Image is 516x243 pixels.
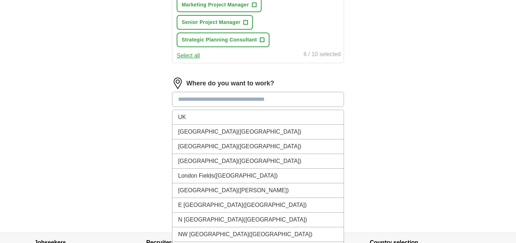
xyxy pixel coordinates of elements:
li: [GEOGRAPHIC_DATA] [172,154,344,169]
li: London Fields [172,169,344,183]
button: Strategic Planning Consultant [177,33,269,47]
li: N [GEOGRAPHIC_DATA] [172,213,344,227]
button: Senior Project Manager [177,15,253,30]
span: ([GEOGRAPHIC_DATA]) [244,217,307,223]
span: ([GEOGRAPHIC_DATA]) [214,173,278,179]
li: [GEOGRAPHIC_DATA] [172,183,344,198]
span: Strategic Planning Consultant [182,36,257,44]
span: ([PERSON_NAME]) [238,187,289,193]
li: UK [172,110,344,125]
li: [GEOGRAPHIC_DATA] [172,125,344,139]
img: location.png [172,78,183,89]
span: Marketing Project Manager [182,1,249,9]
label: Where do you want to work? [186,79,274,88]
span: ([GEOGRAPHIC_DATA]) [243,202,307,208]
div: 6 / 10 selected [304,50,341,60]
span: ([GEOGRAPHIC_DATA]) [249,231,312,237]
span: Senior Project Manager [182,19,240,26]
span: ([GEOGRAPHIC_DATA]) [238,158,301,164]
button: Select all [177,51,200,60]
span: ([GEOGRAPHIC_DATA]) [238,129,301,135]
li: [GEOGRAPHIC_DATA] [172,139,344,154]
li: NW [GEOGRAPHIC_DATA] [172,227,344,242]
li: E [GEOGRAPHIC_DATA] [172,198,344,213]
span: ([GEOGRAPHIC_DATA]) [238,143,301,149]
